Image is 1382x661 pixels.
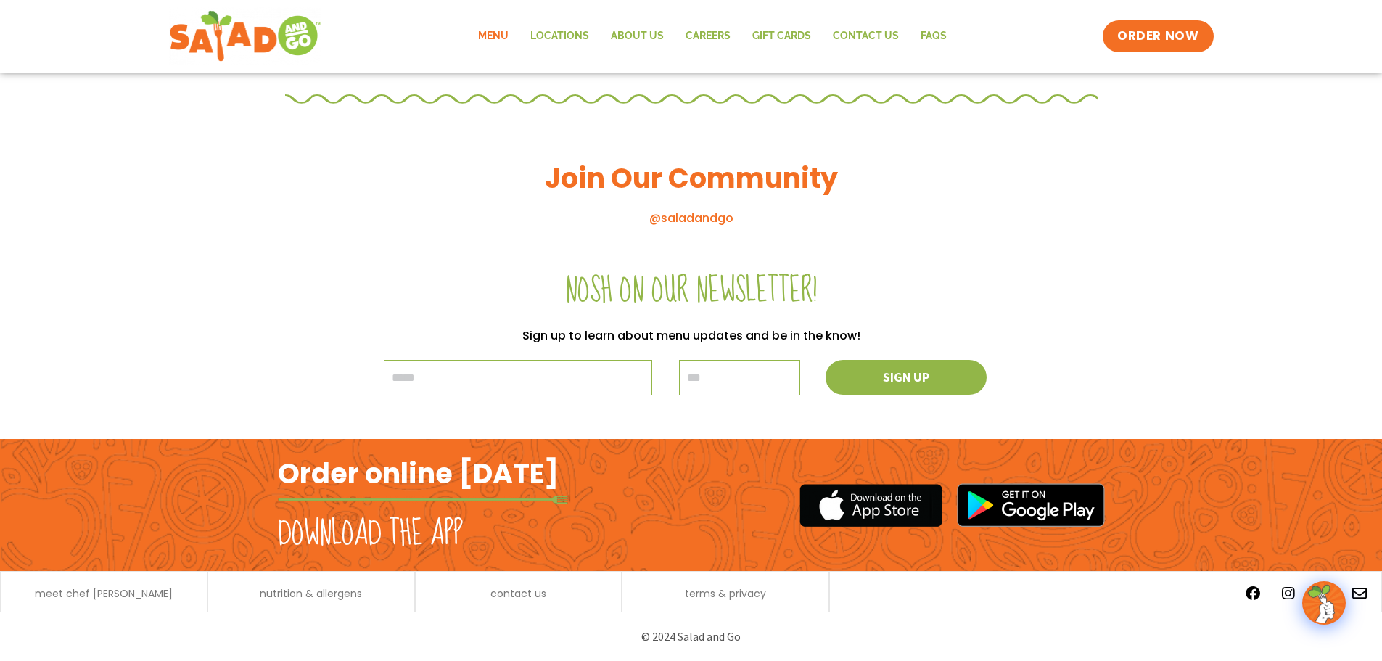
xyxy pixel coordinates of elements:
[910,20,958,53] a: FAQs
[35,588,173,599] a: meet chef [PERSON_NAME]
[519,20,600,53] a: Locations
[957,483,1105,527] img: google_play
[741,20,822,53] a: GIFT CARDS
[285,160,1098,196] h3: Join Our Community
[1103,20,1213,52] a: ORDER NOW
[685,588,766,599] a: terms & privacy
[278,456,559,491] h2: Order online [DATE]
[278,496,568,504] img: fork
[260,588,362,599] a: nutrition & allergens
[467,20,958,53] nav: Menu
[285,627,1098,646] p: © 2024 Salad and Go
[649,210,733,226] a: @saladandgo
[600,20,675,53] a: About Us
[467,20,519,53] a: Menu
[1304,583,1344,623] img: wpChatIcon
[490,588,546,599] a: contact us
[822,20,910,53] a: Contact Us
[675,20,741,53] a: Careers
[278,514,463,554] h2: Download the app
[285,271,1098,311] h2: Nosh on our newsletter!
[1117,28,1198,45] span: ORDER NOW
[826,360,987,395] button: Sign up
[883,371,929,384] span: Sign up
[799,482,942,529] img: appstore
[285,326,1098,345] p: Sign up to learn about menu updates and be in the know!
[169,7,322,65] img: new-SAG-logo-768×292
